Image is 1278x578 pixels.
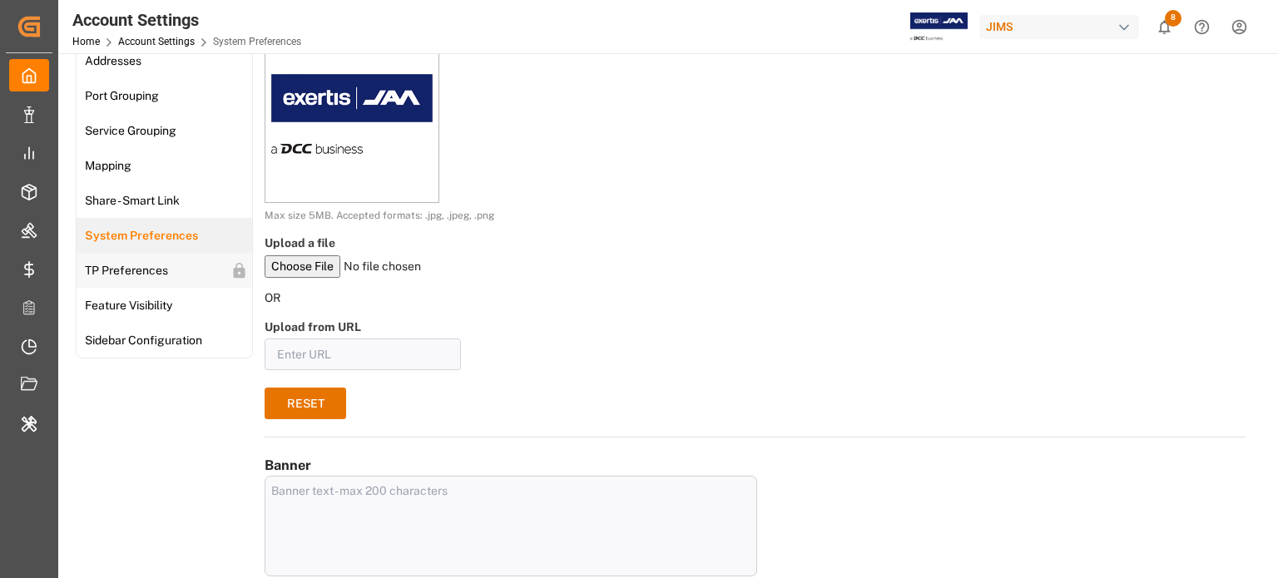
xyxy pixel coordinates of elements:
[910,12,968,42] img: Exertis%20JAM%20-%20Email%20Logo.jpg_1722504956.jpg
[80,332,207,349] span: Sidebar Configuration
[979,11,1146,42] button: JIMS
[80,227,203,245] span: System Preferences
[271,35,433,196] img: Exertis%20JAM%20-%20Email%20Logo.jpg_1722504956.jpg
[77,43,252,78] a: Addresses
[77,218,252,253] a: System Preferences
[979,15,1139,39] div: JIMS
[265,319,361,336] label: Upload from URL
[80,122,181,140] span: Service Grouping
[72,36,100,47] a: Home
[265,235,1246,252] label: Upload a file
[80,192,185,210] span: Share - Smart Link
[1183,8,1221,46] button: Help Center
[265,209,1246,224] p: Max size 5MB. Accepted formats: .jpg, .jpeg, .png
[77,288,252,323] a: Feature Visibility
[77,78,252,113] a: Port Grouping
[80,157,136,175] span: Mapping
[80,87,164,105] span: Port Grouping
[265,388,346,419] button: RESET
[265,289,1246,307] p: OR
[118,36,195,47] a: Account Settings
[1165,10,1181,27] span: 8
[265,455,1246,476] h3: Banner
[80,297,177,314] span: Feature Visibility
[80,52,146,70] span: Addresses
[80,262,173,279] span: TP Preferences
[77,183,252,218] a: Share - Smart Link
[77,113,252,148] a: Service Grouping
[77,253,252,288] a: TP Preferences
[72,7,301,32] div: Account Settings
[77,323,252,358] a: Sidebar Configuration
[77,148,252,183] a: Mapping
[1146,8,1183,46] button: show 8 new notifications
[265,338,461,370] input: Enter URL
